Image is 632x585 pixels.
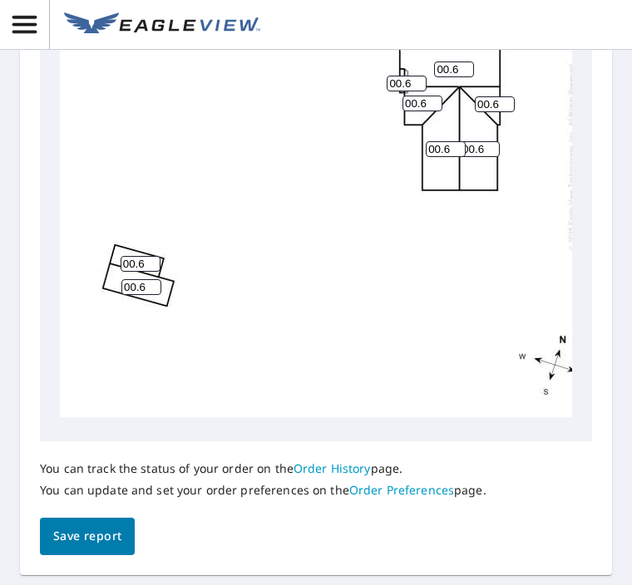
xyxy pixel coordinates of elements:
[294,460,371,476] a: Order History
[40,461,486,476] p: You can track the status of your order on the page.
[40,483,486,498] p: You can update and set your order preferences on the page.
[64,12,260,37] img: EV Logo
[349,482,454,498] a: Order Preferences
[53,526,121,547] span: Save report
[40,518,135,555] button: Save report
